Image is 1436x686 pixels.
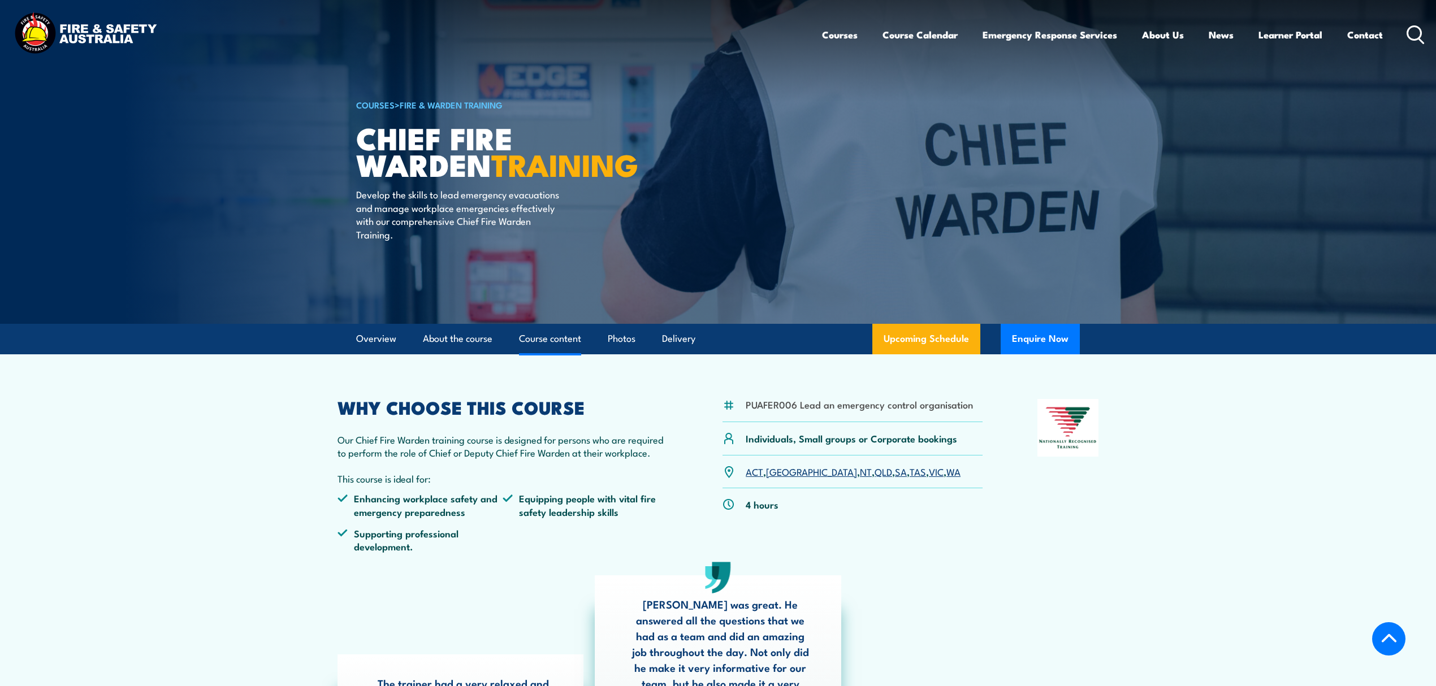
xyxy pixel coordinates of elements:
a: TAS [910,464,926,478]
li: Equipping people with vital fire safety leadership skills [503,492,668,518]
p: 4 hours [746,498,778,511]
a: QLD [875,464,892,478]
h2: WHY CHOOSE THIS COURSE [338,399,668,415]
p: Individuals, Small groups or Corporate bookings [746,432,957,445]
a: Learner Portal [1258,20,1322,50]
a: ACT [746,464,763,478]
a: NT [860,464,872,478]
a: Overview [356,324,396,354]
a: Emergency Response Services [983,20,1117,50]
button: Enquire Now [1001,324,1080,354]
li: PUAFER006 Lead an emergency control organisation [746,398,973,411]
a: Fire & Warden Training [400,98,503,111]
a: Course content [519,324,581,354]
h1: Chief Fire Warden [356,124,635,177]
a: SA [895,464,907,478]
a: COURSES [356,98,395,111]
a: Course Calendar [883,20,958,50]
a: Delivery [662,324,695,354]
a: News [1209,20,1234,50]
a: About Us [1142,20,1184,50]
a: [GEOGRAPHIC_DATA] [766,464,857,478]
li: Supporting professional development. [338,527,503,553]
a: Courses [822,20,858,50]
strong: TRAINING [491,140,638,187]
a: Photos [608,324,635,354]
p: , , , , , , , [746,465,961,478]
p: Our Chief Fire Warden training course is designed for persons who are required to perform the rol... [338,433,668,459]
a: About the course [423,324,492,354]
a: Contact [1347,20,1383,50]
img: Nationally Recognised Training logo. [1037,399,1098,457]
a: WA [946,464,961,478]
p: This course is ideal for: [338,472,668,485]
a: Upcoming Schedule [872,324,980,354]
h6: > [356,98,635,111]
li: Enhancing workplace safety and emergency preparedness [338,492,503,518]
a: VIC [929,464,944,478]
p: Develop the skills to lead emergency evacuations and manage workplace emergencies effectively wit... [356,188,563,241]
